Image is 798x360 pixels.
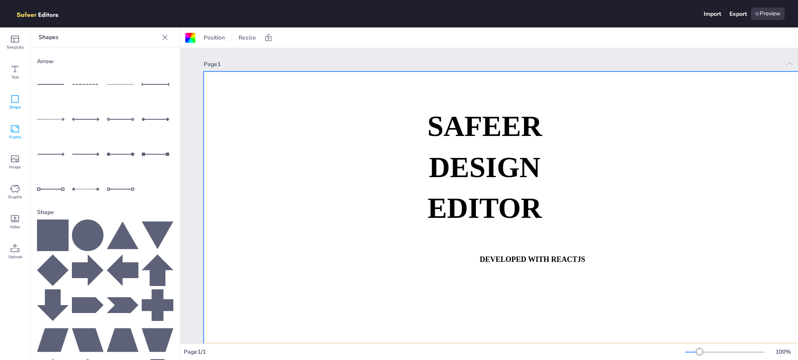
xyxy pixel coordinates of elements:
div: Page 1 / 1 [184,348,685,356]
span: SAFEER [427,111,542,143]
span: Frame [9,134,21,141]
span: Shape [9,104,21,111]
span: Text [11,74,19,81]
div: Page 1 [204,60,781,68]
div: Import [704,10,721,18]
div: Export [729,10,747,18]
span: Position [202,34,227,42]
span: Video [10,224,20,230]
span: DESIGN EDITOR [428,151,542,224]
div: 100 % [773,348,793,356]
div: Shape [37,205,173,219]
div: Preview [751,7,785,20]
span: Graphic [8,194,22,200]
img: logo.png [13,7,71,20]
strong: DEVELOPED WITH REACTJS [480,255,585,264]
span: Upload [8,254,22,260]
span: Template [6,44,24,51]
div: Arrow [37,54,173,69]
p: Shapes [39,27,158,47]
span: Image [9,164,21,170]
span: Resize [237,34,258,42]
